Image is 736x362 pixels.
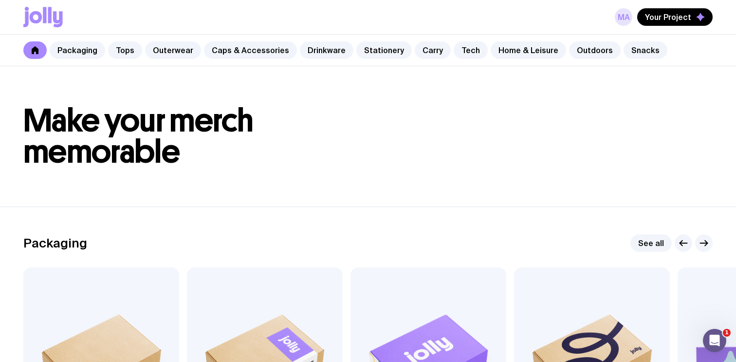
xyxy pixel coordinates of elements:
a: Tops [108,41,142,59]
a: Stationery [356,41,412,59]
a: MA [615,8,632,26]
h2: Packaging [23,236,87,250]
a: Outdoors [569,41,621,59]
a: See all [630,234,672,252]
button: Your Project [637,8,713,26]
a: Snacks [624,41,667,59]
a: Packaging [50,41,105,59]
a: Drinkware [300,41,353,59]
a: Carry [415,41,451,59]
iframe: Intercom live chat [703,329,726,352]
a: Home & Leisure [491,41,566,59]
span: 1 [723,329,731,337]
span: Make your merch memorable [23,101,254,171]
span: Your Project [645,12,691,22]
a: Outerwear [145,41,201,59]
a: Caps & Accessories [204,41,297,59]
a: Tech [454,41,488,59]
